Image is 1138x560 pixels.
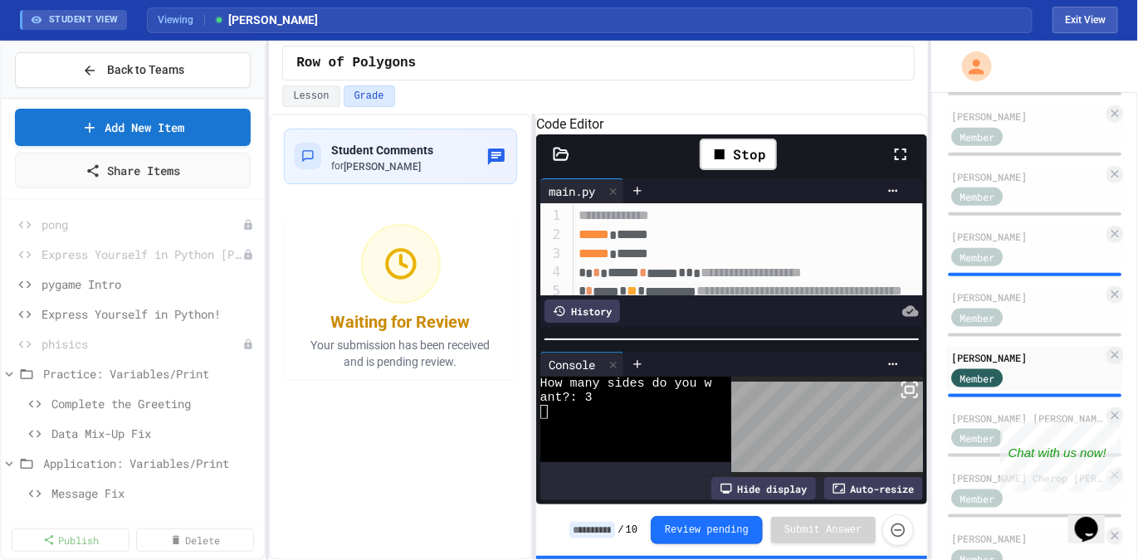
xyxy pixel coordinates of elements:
[960,129,994,144] span: Member
[545,299,620,323] div: History
[951,169,1103,184] div: [PERSON_NAME]
[711,477,816,500] div: Hide display
[536,114,927,134] h6: Code Editor
[1053,7,1118,33] button: Exit student view
[540,207,563,226] div: 1
[42,305,257,323] span: Express Yourself in Python!
[107,61,184,79] span: Back to Teams
[344,85,395,107] button: Grade
[331,144,433,157] span: Student Comments
[1068,494,1121,543] iframe: chat widget
[242,249,254,261] div: Unpublished
[960,371,994,386] span: Member
[540,356,603,373] div: Console
[344,161,421,173] span: [PERSON_NAME]
[951,109,1103,124] div: [PERSON_NAME]
[12,528,129,552] a: Publish
[960,250,994,265] span: Member
[960,431,994,446] span: Member
[296,53,416,73] span: Row of Polygons
[618,523,624,537] span: /
[960,189,994,204] span: Member
[882,514,914,546] button: Force resubmission of student's answer (Admin only)
[540,352,624,377] div: Console
[294,337,507,370] p: Your submission has been received and is pending review.
[951,411,1103,426] div: [PERSON_NAME] [PERSON_NAME]
[540,282,563,301] div: 5
[945,47,996,85] div: My Account
[540,391,593,405] span: ant?: 3
[42,216,242,233] span: pong
[331,310,471,334] div: Waiting for Review
[771,517,876,543] button: Submit Answer
[951,229,1103,244] div: [PERSON_NAME]
[651,516,763,544] button: Review pending
[540,263,563,282] div: 4
[824,477,923,500] div: Auto-resize
[49,13,119,27] span: STUDENT VIEW
[42,275,257,293] span: pygame Intro
[540,245,563,264] div: 3
[242,338,254,350] div: Unpublished
[42,335,242,353] span: phisics
[540,226,563,245] div: 2
[15,52,251,88] button: Back to Teams
[51,395,257,412] span: Complete the Greeting
[51,485,257,502] span: Message Fix
[15,153,251,188] a: Share Items
[960,310,994,325] span: Member
[540,183,603,200] div: main.py
[1000,421,1121,492] iframe: chat widget
[158,12,205,27] span: Viewing
[242,219,254,231] div: Unpublished
[700,139,777,170] div: Stop
[626,523,637,537] span: 10
[540,178,624,203] div: main.py
[951,350,1103,365] div: [PERSON_NAME]
[43,365,257,382] span: Practice: Variables/Print
[51,425,257,442] span: Data Mix-Up Fix
[213,12,318,29] span: [PERSON_NAME]
[42,246,242,263] span: Express Yourself in Python [PERSON_NAME]
[951,531,1103,546] div: [PERSON_NAME]
[540,377,712,391] span: How many sides do you w
[951,470,1103,485] div: [PERSON_NAME] Cherop [PERSON_NAME]
[282,85,339,107] button: Lesson
[15,109,251,146] a: Add New Item
[331,159,433,173] div: for
[960,491,994,506] span: Member
[784,523,862,537] span: Submit Answer
[951,290,1103,304] div: [PERSON_NAME]
[51,514,257,532] span: Print Statement Repair
[136,528,254,552] a: Delete
[43,455,257,472] span: Application: Variables/Print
